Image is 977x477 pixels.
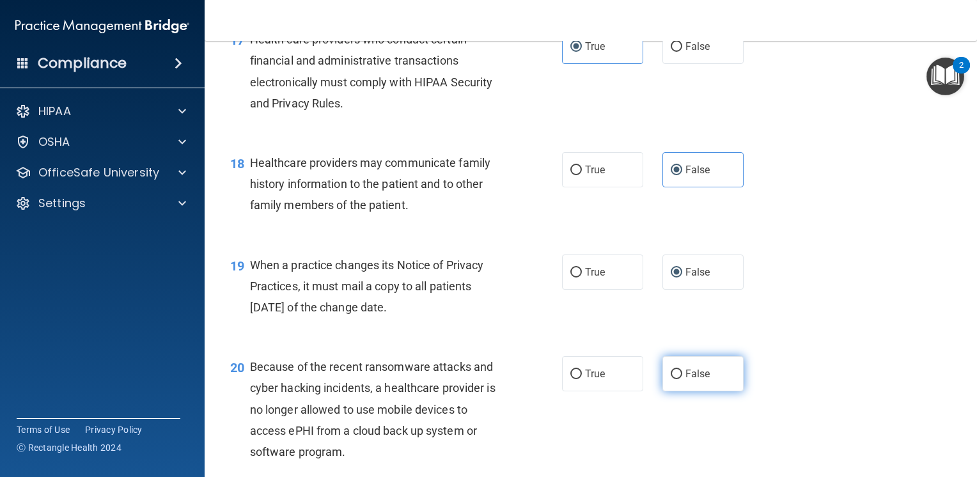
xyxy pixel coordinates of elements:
[38,196,86,211] p: Settings
[15,104,186,119] a: HIPAA
[17,441,121,454] span: Ⓒ Rectangle Health 2024
[671,268,682,278] input: False
[230,258,244,274] span: 19
[570,166,582,175] input: True
[685,368,710,380] span: False
[38,165,159,180] p: OfficeSafe University
[959,65,964,82] div: 2
[926,58,964,95] button: Open Resource Center, 2 new notifications
[671,166,682,175] input: False
[38,54,127,72] h4: Compliance
[230,33,244,48] span: 17
[250,360,496,458] span: Because of the recent ransomware attacks and cyber hacking incidents, a healthcare provider is no...
[15,165,186,180] a: OfficeSafe University
[570,42,582,52] input: True
[671,370,682,379] input: False
[685,164,710,176] span: False
[250,258,484,314] span: When a practice changes its Notice of Privacy Practices, it must mail a copy to all patients [DAT...
[230,156,244,171] span: 18
[15,134,186,150] a: OSHA
[585,40,605,52] span: True
[570,268,582,278] input: True
[585,266,605,278] span: True
[570,370,582,379] input: True
[38,104,71,119] p: HIPAA
[685,266,710,278] span: False
[15,196,186,211] a: Settings
[17,423,70,436] a: Terms of Use
[15,13,189,39] img: PMB logo
[250,156,490,212] span: Healthcare providers may communicate family history information to the patient and to other famil...
[38,134,70,150] p: OSHA
[671,42,682,52] input: False
[85,423,143,436] a: Privacy Policy
[230,360,244,375] span: 20
[685,40,710,52] span: False
[585,164,605,176] span: True
[585,368,605,380] span: True
[250,33,493,110] span: Health care providers who conduct certain financial and administrative transactions electronicall...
